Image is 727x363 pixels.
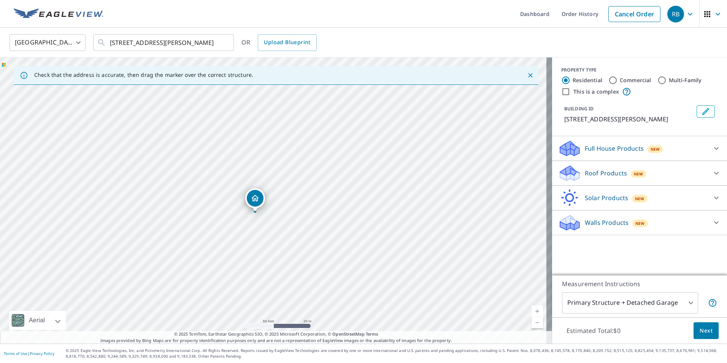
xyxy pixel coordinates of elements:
[564,115,694,124] p: [STREET_ADDRESS][PERSON_NAME]
[66,348,723,359] p: © 2025 Eagle View Technologies, Inc. and Pictometry International Corp. All Rights Reserved. Repo...
[700,326,713,336] span: Next
[558,164,721,182] div: Roof ProductsNew
[608,6,660,22] a: Cancel Order
[245,188,265,212] div: Dropped pin, building 1, Residential property, 4604 Jetty Beach Dr S Mandan, ND 58554
[635,196,644,202] span: New
[27,311,47,330] div: Aerial
[110,32,218,53] input: Search by address or latitude-longitude
[558,213,721,232] div: Walls ProductsNew
[585,193,628,202] p: Solar Products
[620,76,651,84] label: Commercial
[532,306,543,317] a: Current Level 19, Zoom In
[585,144,644,153] p: Full House Products
[634,171,643,177] span: New
[562,279,717,288] p: Measurement Instructions
[532,317,543,328] a: Current Level 19, Zoom Out
[694,322,719,339] button: Next
[667,6,684,22] div: RB
[525,70,535,80] button: Close
[258,34,316,51] a: Upload Blueprint
[34,72,253,78] p: Check that the address is accurate, then drag the marker over the correct structure.
[573,88,619,96] label: This is a complex
[635,220,645,226] span: New
[10,32,86,53] div: [GEOGRAPHIC_DATA]
[562,292,698,314] div: Primary Structure + Detached Garage
[4,351,54,356] p: |
[561,67,718,73] div: PROPERTY TYPE
[651,146,660,152] span: New
[558,189,721,207] div: Solar ProductsNew
[4,351,27,356] a: Terms of Use
[708,298,717,307] span: Your report will include the primary structure and a detached garage if one exists.
[332,331,364,337] a: OpenStreetMap
[14,8,103,20] img: EV Logo
[366,331,378,337] a: Terms
[697,105,715,118] button: Edit building 1
[264,38,310,47] span: Upload Blueprint
[560,322,627,339] p: Estimated Total: $0
[558,139,721,158] div: Full House ProductsNew
[585,218,629,227] p: Walls Products
[669,76,702,84] label: Multi-Family
[174,331,378,338] span: © 2025 TomTom, Earthstar Geographics SIO, © 2025 Microsoft Corporation, ©
[564,105,594,112] p: BUILDING ID
[573,76,602,84] label: Residential
[585,169,627,178] p: Roof Products
[30,351,54,356] a: Privacy Policy
[241,34,317,51] div: OR
[9,311,66,330] div: Aerial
